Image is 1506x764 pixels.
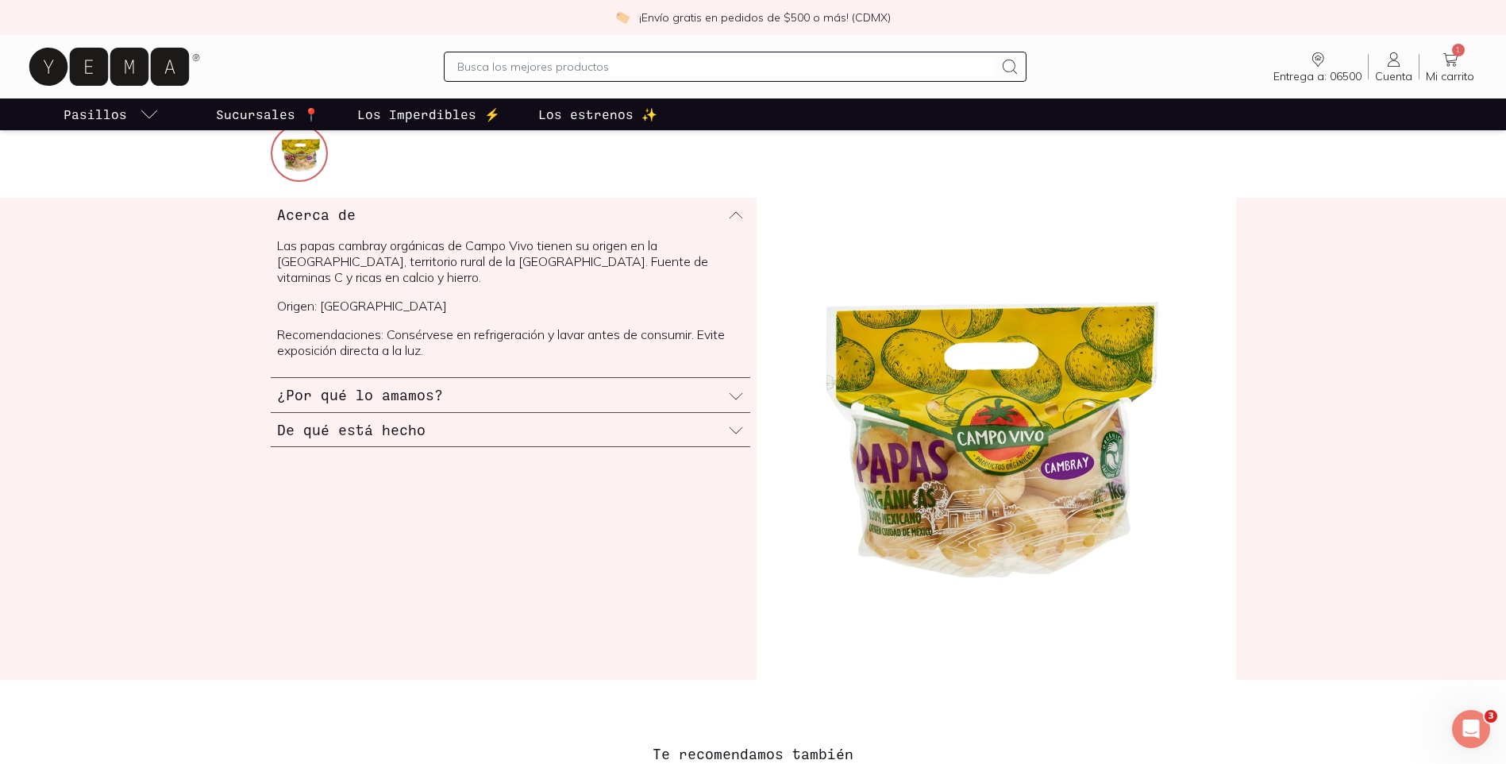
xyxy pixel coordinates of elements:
p: Recomendaciones: Consérvese en refrigeración y lavar antes de consumir. Evite exposición directa ... [277,326,744,358]
span: Entrega a: 06500 [1273,69,1362,83]
p: Las papas cambray orgánicas de Campo Vivo tienen su origen en la [GEOGRAPHIC_DATA], territorio ru... [277,237,744,285]
p: Los Imperdibles ⚡️ [357,105,500,124]
img: 31288-papas-cambray-organicas-campo-vivo-1_0db2e92c-71e4-4cd5-8f23-16356c517fd8=fwebp-q70-w256 [272,126,329,183]
a: 1Mi carrito [1419,50,1481,83]
span: Cuenta [1375,69,1412,83]
a: Cuenta [1369,50,1419,83]
a: pasillo-todos-link [60,98,162,130]
img: check [615,10,630,25]
iframe: Intercom live chat [1452,710,1490,748]
h3: De qué está hecho [277,419,426,440]
input: Busca los mejores productos [457,57,993,76]
h3: Te recomendamos también [270,743,1237,764]
p: ¡Envío gratis en pedidos de $500 o más! (CDMX) [639,10,891,25]
p: Sucursales 📍 [216,105,319,124]
p: Origen: [GEOGRAPHIC_DATA] [277,298,744,314]
img: Papas Cambray Orgánicas [757,198,1236,680]
p: Los estrenos ✨ [538,105,657,124]
h3: Acerca de [277,204,356,225]
span: 1 [1452,44,1465,56]
h3: ¿Por qué lo amamos? [277,384,443,405]
p: Pasillos [64,105,127,124]
span: Mi carrito [1426,69,1474,83]
span: 3 [1485,710,1497,723]
a: Los Imperdibles ⚡️ [354,98,503,130]
a: Los estrenos ✨ [535,98,661,130]
a: Entrega a: 06500 [1267,50,1368,83]
a: Sucursales 📍 [213,98,322,130]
